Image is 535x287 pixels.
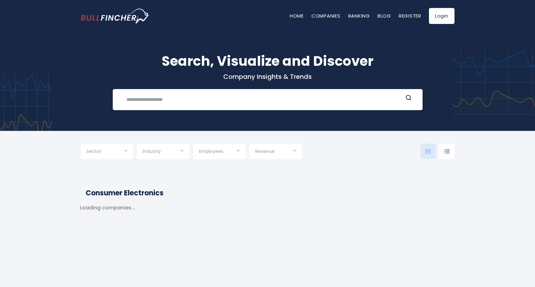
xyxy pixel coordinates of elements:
h1: Search, Visualize and Discover [81,51,455,71]
a: Blog [378,12,391,19]
a: Companies [311,12,340,19]
img: icon-comp-list-view.svg [444,149,450,154]
h2: Consumer Electronics [86,188,450,198]
img: icon-comp-grid.svg [426,149,431,154]
span: Employees [199,148,223,154]
span: Revenue [255,148,275,154]
p: Company Insights & Trends [81,72,455,81]
div: Loading companies... [80,205,135,283]
input: Selection [143,146,184,158]
a: Ranking [348,12,370,19]
a: Go to homepage [81,9,149,23]
button: Search [404,94,413,103]
input: Selection [87,146,127,158]
a: Register [399,12,421,19]
input: Selection [199,146,240,158]
input: Selection [255,146,296,158]
span: Sector [87,148,101,154]
a: Home [290,12,304,19]
span: Industry [143,148,161,154]
a: Login [429,8,455,24]
img: bullfincher logo [81,9,149,23]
